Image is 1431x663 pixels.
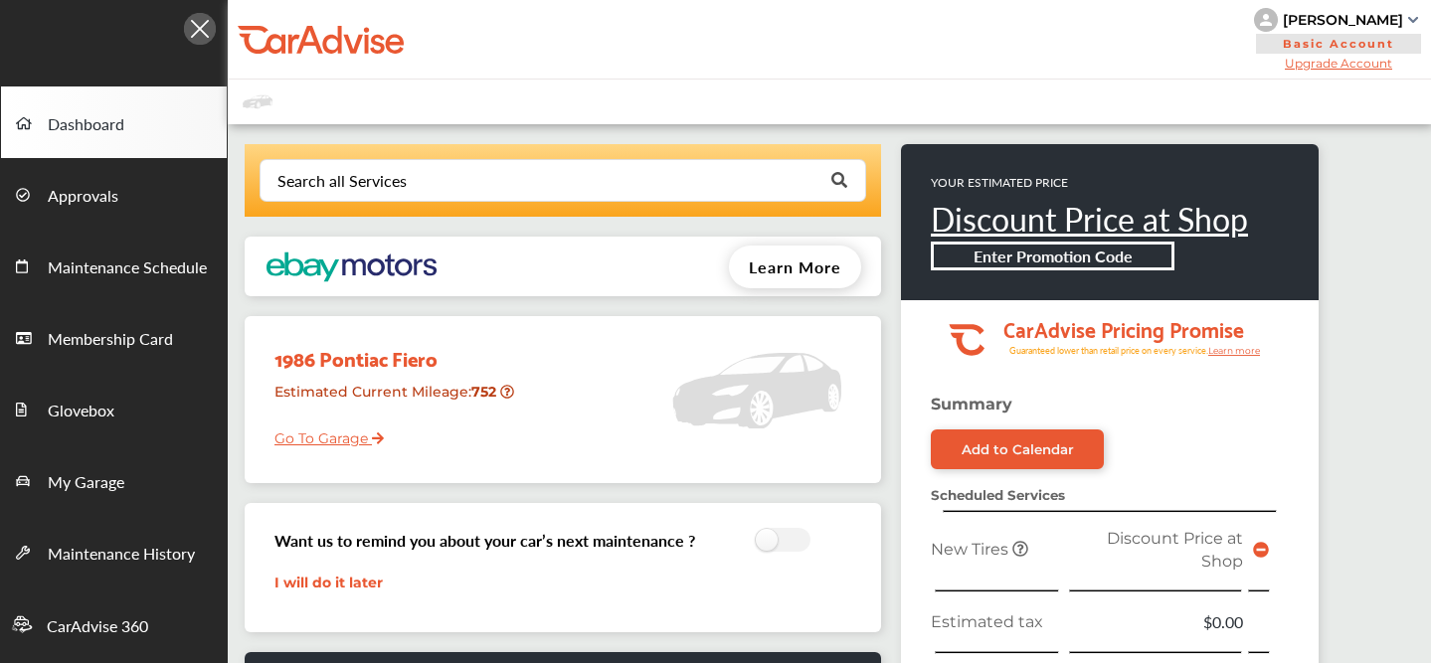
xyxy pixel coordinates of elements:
tspan: Guaranteed lower than retail price on every service. [1009,344,1208,357]
span: Glovebox [48,399,114,424]
span: Dashboard [48,112,124,138]
img: Icon.5fd9dcc7.svg [184,13,216,45]
a: Add to Calendar [931,429,1104,469]
span: New Tires [931,540,1012,559]
a: I will do it later [274,574,383,591]
b: Enter Promotion Code [974,245,1133,267]
span: Maintenance History [48,542,195,568]
a: Discount Price at Shop [931,196,1248,242]
div: [PERSON_NAME] [1283,11,1403,29]
span: CarAdvise 360 [47,614,148,640]
span: Learn More [749,255,841,278]
td: $0.00 [1063,605,1248,638]
div: Estimated Current Mileage : [260,375,551,425]
td: Estimated tax [926,605,1063,638]
h3: Want us to remind you about your car’s next maintenance ? [274,529,695,552]
span: Discount Price at Shop [1107,529,1243,571]
div: 1986 Pontiac Fiero [260,326,551,375]
img: knH8PDtVvWoAbQRylUukY18CTiRevjo20fAtgn5MLBQj4uumYvk2MzTtcAIzfGAtb1XOLVMAvhLuqoNAbL4reqehy0jehNKdM... [1254,8,1278,32]
strong: Scheduled Services [931,487,1065,503]
div: Search all Services [277,173,407,189]
a: Membership Card [1,301,227,373]
div: Add to Calendar [962,441,1074,457]
p: YOUR ESTIMATED PRICE [931,174,1248,191]
span: Membership Card [48,327,173,353]
span: Approvals [48,184,118,210]
a: Glovebox [1,373,227,444]
strong: 752 [471,383,500,401]
strong: Summary [931,395,1012,414]
tspan: Learn more [1208,345,1261,356]
a: Dashboard [1,86,227,158]
a: My Garage [1,444,227,516]
img: placeholder_car.5a1ece94.svg [672,326,841,455]
a: Approvals [1,158,227,230]
img: placeholder_car.fcab19be.svg [243,89,272,114]
span: Maintenance Schedule [48,255,207,281]
span: Basic Account [1256,34,1421,54]
tspan: CarAdvise Pricing Promise [1003,310,1244,346]
a: Maintenance History [1,516,227,587]
img: sCxJUJ+qAmfqhQGDUl18vwLg4ZYJ6CxN7XmbOMBAAAAAElFTkSuQmCC [1408,17,1418,23]
span: My Garage [48,470,124,496]
a: Go To Garage [260,414,384,452]
a: Maintenance Schedule [1,230,227,301]
span: Upgrade Account [1254,56,1423,71]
